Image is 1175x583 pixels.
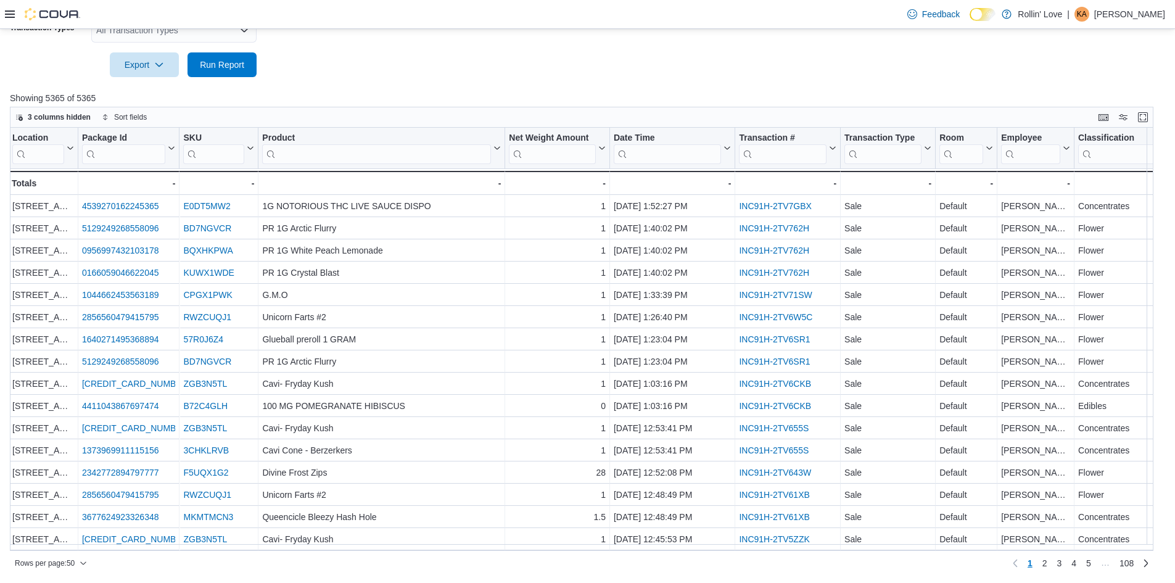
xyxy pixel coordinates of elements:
div: - [183,176,254,191]
div: - [509,176,606,191]
nav: Pagination for preceding grid [1008,553,1153,573]
span: Feedback [922,8,960,20]
button: Open list of options [239,25,249,35]
div: Totals [12,176,74,191]
button: Enter fullscreen [1136,110,1150,125]
span: 2 [1042,557,1047,569]
div: - [1078,176,1166,191]
span: KA [1077,7,1087,22]
div: - [614,176,731,191]
div: - [82,176,176,191]
button: Sort fields [97,110,152,125]
img: Cova [25,8,80,20]
input: Dark Mode [970,8,996,21]
button: Keyboard shortcuts [1096,110,1111,125]
p: [PERSON_NAME] [1094,7,1165,22]
button: 3 columns hidden [10,110,96,125]
a: Feedback [902,2,965,27]
span: 3 columns hidden [28,112,91,122]
button: Rows per page:50 [10,556,92,571]
button: Run Report [188,52,257,77]
p: | [1067,7,1070,22]
p: Showing 5365 of 5365 [10,92,1165,104]
li: Skipping pages 6 to 107 [1096,558,1115,573]
div: - [739,176,836,191]
div: - [844,176,931,191]
span: 4 [1071,557,1076,569]
button: Export [110,52,179,77]
button: Page 1 of 108 [1023,553,1037,573]
span: Dark Mode [970,21,970,22]
span: Rows per page : 50 [15,558,75,568]
p: Rollin' Love [1018,7,1062,22]
a: Page 108 of 108 [1115,553,1139,573]
div: - [262,176,501,191]
ul: Pagination for preceding grid [1023,553,1139,573]
div: - [1001,176,1070,191]
a: Page 4 of 108 [1066,553,1081,573]
span: 1 [1028,557,1033,569]
span: 108 [1119,557,1134,569]
span: Run Report [200,59,244,71]
div: Kenya Alexander [1074,7,1089,22]
a: Next page [1139,556,1153,571]
span: Sort fields [114,112,147,122]
button: Previous page [1008,556,1023,571]
span: 5 [1086,557,1091,569]
div: - [939,176,993,191]
span: 3 [1057,557,1062,569]
a: Page 3 of 108 [1052,553,1067,573]
span: Export [117,52,171,77]
button: Display options [1116,110,1131,125]
a: Page 5 of 108 [1081,553,1096,573]
a: Page 2 of 108 [1037,553,1052,573]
